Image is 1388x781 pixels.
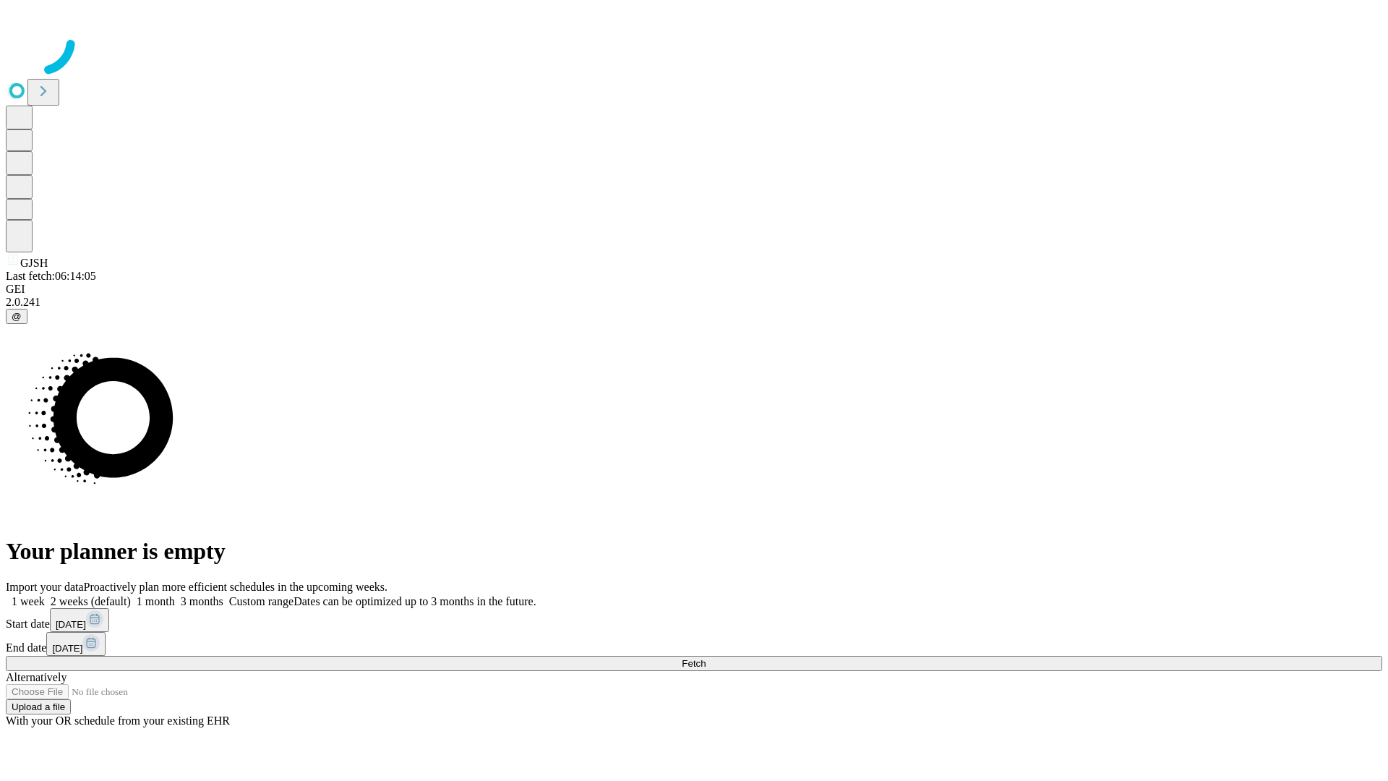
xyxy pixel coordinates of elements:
[12,311,22,322] span: @
[6,714,230,727] span: With your OR schedule from your existing EHR
[6,270,96,282] span: Last fetch: 06:14:05
[6,283,1382,296] div: GEI
[20,257,48,269] span: GJSH
[682,658,706,669] span: Fetch
[294,595,536,607] span: Dates can be optimized up to 3 months in the future.
[6,632,1382,656] div: End date
[6,608,1382,632] div: Start date
[181,595,223,607] span: 3 months
[46,632,106,656] button: [DATE]
[6,538,1382,565] h1: Your planner is empty
[6,581,84,593] span: Import your data
[6,296,1382,309] div: 2.0.241
[229,595,294,607] span: Custom range
[6,309,27,324] button: @
[84,581,387,593] span: Proactively plan more efficient schedules in the upcoming weeks.
[6,656,1382,671] button: Fetch
[6,671,67,683] span: Alternatively
[56,619,86,630] span: [DATE]
[137,595,175,607] span: 1 month
[6,699,71,714] button: Upload a file
[52,643,82,654] span: [DATE]
[50,608,109,632] button: [DATE]
[12,595,45,607] span: 1 week
[51,595,131,607] span: 2 weeks (default)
